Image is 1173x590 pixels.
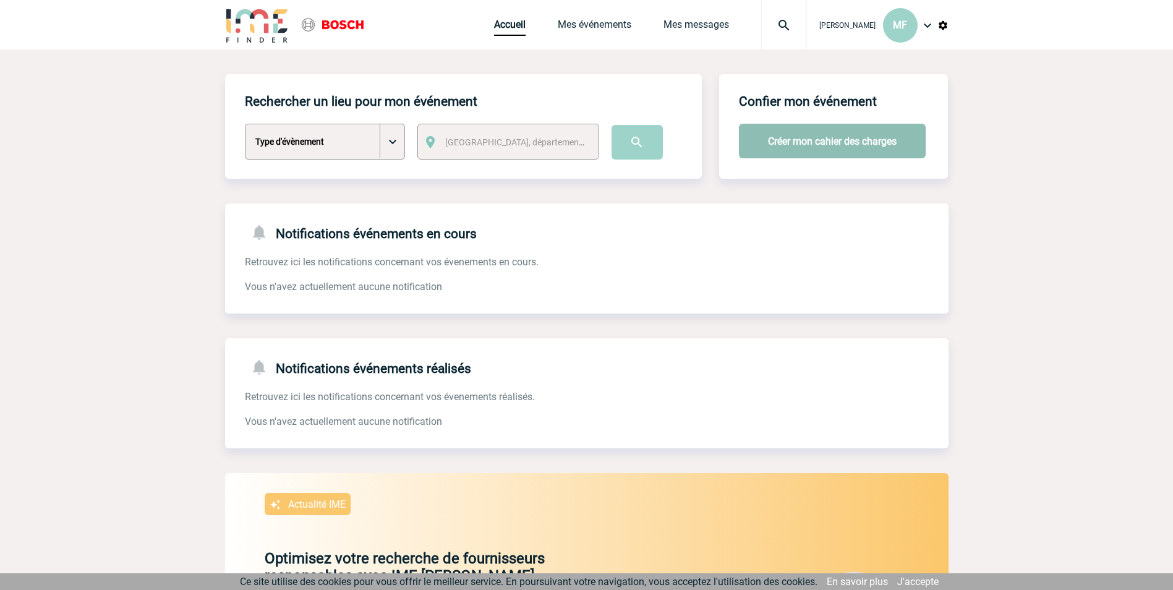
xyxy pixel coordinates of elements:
[663,19,729,36] a: Mes messages
[819,21,876,30] span: [PERSON_NAME]
[897,576,939,588] a: J'accepte
[494,19,526,36] a: Accueil
[558,19,631,36] a: Mes événements
[893,19,907,31] span: MF
[245,391,535,403] span: Retrouvez ici les notifications concernant vos évenements réalisés.
[225,550,636,584] p: Optimisez votre recherche de fournisseurs responsables avec IME [PERSON_NAME]
[240,576,817,588] span: Ce site utilise des cookies pour vous offrir le meilleur service. En poursuivant votre navigation...
[827,576,888,588] a: En savoir plus
[245,358,471,376] h4: Notifications événements réalisés
[445,137,617,147] span: [GEOGRAPHIC_DATA], département, région...
[245,281,442,293] span: Vous n'avez actuellement aucune notification
[245,94,477,109] h4: Rechercher un lieu pour mon événement
[739,124,926,158] button: Créer mon cahier des charges
[250,358,276,376] img: notifications-24-px-g.png
[250,223,276,241] img: notifications-24-px-g.png
[245,416,442,427] span: Vous n'avez actuellement aucune notification
[739,94,877,109] h4: Confier mon événement
[245,223,477,241] h4: Notifications événements en cours
[225,7,289,43] img: IME-Finder
[612,125,663,160] input: Submit
[288,498,346,510] p: Actualité IME
[245,256,539,268] span: Retrouvez ici les notifications concernant vos évenements en cours.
